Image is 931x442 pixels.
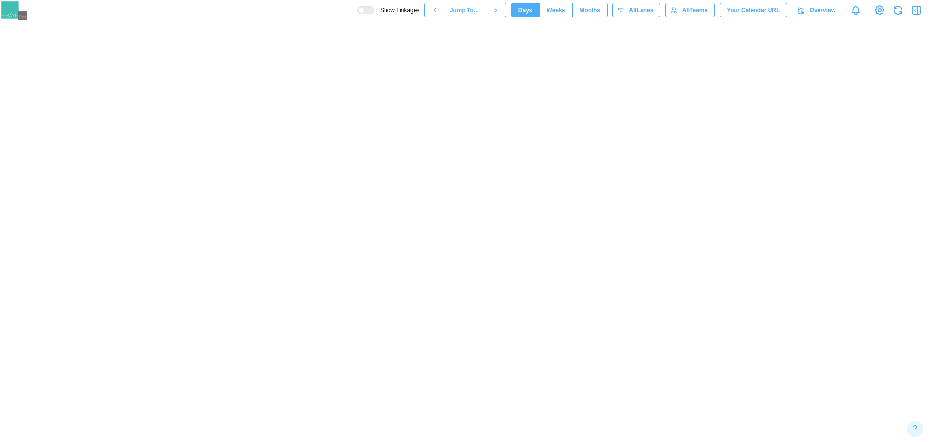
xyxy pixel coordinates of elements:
button: AllLanes [612,3,660,17]
button: Days [511,3,540,17]
button: Months [572,3,608,17]
button: Your Calendar URL [720,3,787,17]
span: Your Calendar URL [727,3,780,17]
span: All Teams [682,3,707,17]
a: Notifications [848,2,864,18]
span: Jump To... [450,3,479,17]
span: Overview [810,3,835,17]
a: View Project [873,3,886,17]
span: Show Linkages [374,6,419,14]
button: Jump To... [445,3,485,17]
button: AllTeams [665,3,715,17]
span: All Lanes [629,3,653,17]
span: Weeks [547,3,565,17]
button: Refresh Grid [891,3,905,17]
a: Overview [792,3,843,17]
button: Weeks [540,3,573,17]
button: Open Drawer [910,3,923,17]
span: Months [579,3,600,17]
span: Days [518,3,532,17]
